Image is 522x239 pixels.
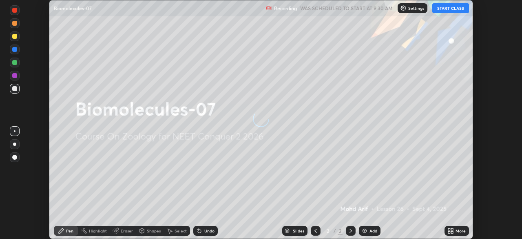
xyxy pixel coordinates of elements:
div: 2 [338,227,343,235]
h5: WAS SCHEDULED TO START AT 9:30 AM [300,4,393,12]
div: More [456,229,466,233]
button: START CLASS [432,3,469,13]
img: recording.375f2c34.svg [266,5,272,11]
p: Biomolecules-07 [54,5,92,11]
div: Select [175,229,187,233]
div: Shapes [147,229,161,233]
img: class-settings-icons [400,5,407,11]
div: Pen [66,229,73,233]
div: 2 [324,228,332,233]
img: add-slide-button [361,228,368,234]
div: Eraser [121,229,133,233]
p: Recording [274,5,297,11]
div: Highlight [89,229,107,233]
div: Slides [293,229,304,233]
p: Settings [408,6,424,10]
div: Add [369,229,377,233]
div: / [334,228,336,233]
div: Undo [204,229,215,233]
